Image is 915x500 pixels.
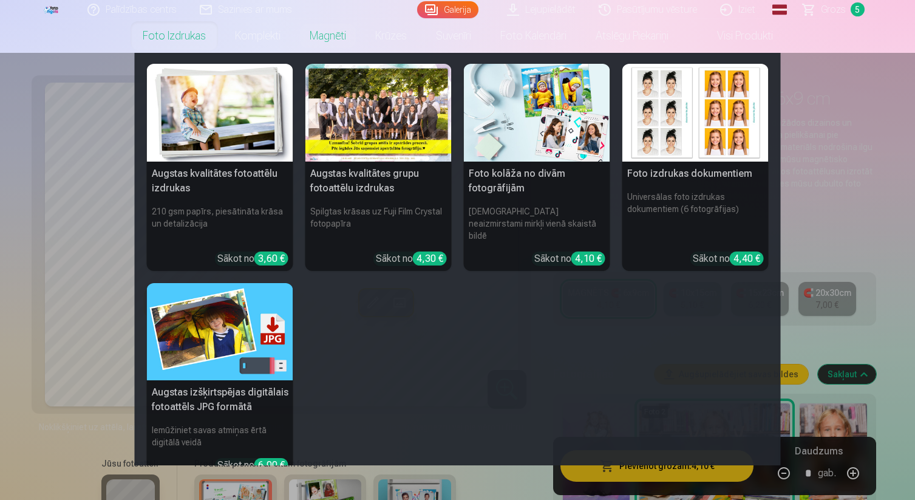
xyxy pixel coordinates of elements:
img: Foto izdrukas dokumentiem [622,64,769,162]
div: Sākot no [376,252,447,266]
img: /fa1 [44,5,60,14]
a: Augstas kvalitātes grupu fotoattēlu izdrukasSpilgtas krāsas uz Fuji Film Crystal fotopapīraSākot ... [305,64,452,271]
h5: Augstas kvalitātes fotoattēlu izdrukas [147,162,293,200]
div: 3,60 € [254,252,288,265]
a: Foto kolāža no divām fotogrāfijāmFoto kolāža no divām fotogrāfijām[DEMOGRAPHIC_DATA] neaizmirstam... [464,64,610,271]
a: Krūzes [361,19,421,53]
span: Grozs [821,2,846,17]
a: Augstas kvalitātes fotoattēlu izdrukasAugstas kvalitātes fotoattēlu izdrukas210 gsm papīrs, piesā... [147,64,293,271]
h6: 210 gsm papīrs, piesātināta krāsa un detalizācija [147,200,293,247]
div: Sākot no [217,252,288,266]
h5: Foto kolāža no divām fotogrāfijām [464,162,610,200]
h6: Spilgtas krāsas uz Fuji Film Crystal fotopapīra [305,200,452,247]
h6: Universālas foto izdrukas dokumentiem (6 fotogrāfijas) [622,186,769,247]
h5: Foto izdrukas dokumentiem [622,162,769,186]
img: Augstas kvalitātes fotoattēlu izdrukas [147,64,293,162]
div: 4,30 € [413,252,447,265]
a: Foto izdrukas dokumentiemFoto izdrukas dokumentiemUniversālas foto izdrukas dokumentiem (6 fotogr... [622,64,769,271]
h5: Augstas kvalitātes grupu fotoattēlu izdrukas [305,162,452,200]
a: Galerija [417,1,478,18]
h6: [DEMOGRAPHIC_DATA] neaizmirstami mirkļi vienā skaistā bildē [464,200,610,247]
a: Suvenīri [421,19,486,53]
div: 6,00 € [254,458,288,472]
div: 4,10 € [571,252,605,265]
div: Sākot no [693,252,764,266]
h5: Augstas izšķirtspējas digitālais fotoattēls JPG formātā [147,380,293,419]
h6: Iemūžiniet savas atmiņas ērtā digitālā veidā [147,419,293,453]
img: Augstas izšķirtspējas digitālais fotoattēls JPG formātā [147,283,293,381]
a: Visi produkti [683,19,787,53]
img: Foto kolāža no divām fotogrāfijām [464,64,610,162]
a: Augstas izšķirtspējas digitālais fotoattēls JPG formātāAugstas izšķirtspējas digitālais fotoattēl... [147,283,293,478]
a: Komplekti [220,19,295,53]
div: Sākot no [534,252,605,266]
a: Foto izdrukas [128,19,220,53]
span: 5 [851,2,865,16]
div: 4,40 € [730,252,764,265]
div: Sākot no [217,458,288,473]
a: Atslēgu piekariņi [581,19,683,53]
a: Magnēti [295,19,361,53]
a: Foto kalendāri [486,19,581,53]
